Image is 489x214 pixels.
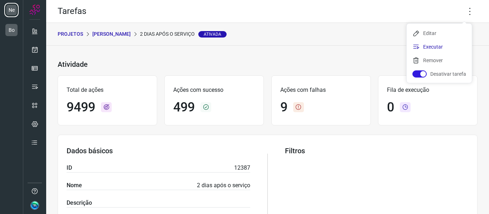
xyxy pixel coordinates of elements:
[67,86,148,94] p: Total de ações
[4,23,19,37] li: Bo
[407,68,472,80] li: Desativar tarefa
[58,60,88,69] h3: Atividade
[387,86,469,94] p: Fila de execução
[58,6,86,16] h2: Tarefas
[285,146,469,155] h3: Filtros
[407,55,472,66] li: Remover
[198,31,227,38] span: Ativada
[30,201,39,210] img: 47c40af94961a9f83d4b05d5585d06bd.jpg
[4,3,19,17] li: Ne
[280,86,362,94] p: Ações com falhas
[92,30,131,38] p: [PERSON_NAME]
[387,100,394,115] h1: 0
[140,30,227,38] p: 2 dias após o serviço
[407,41,472,53] li: Executar
[67,100,95,115] h1: 9499
[67,146,250,155] h3: Dados básicos
[58,30,83,38] p: PROJETOS
[280,100,287,115] h1: 9
[197,181,250,190] p: 2 dias após o serviço
[234,164,250,172] p: 12387
[67,181,82,190] label: Nome
[67,164,72,172] label: ID
[173,86,255,94] p: Ações com sucesso
[173,100,195,115] h1: 499
[407,28,472,39] li: Editar
[67,199,92,207] label: Descrição
[29,4,40,15] img: Logo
